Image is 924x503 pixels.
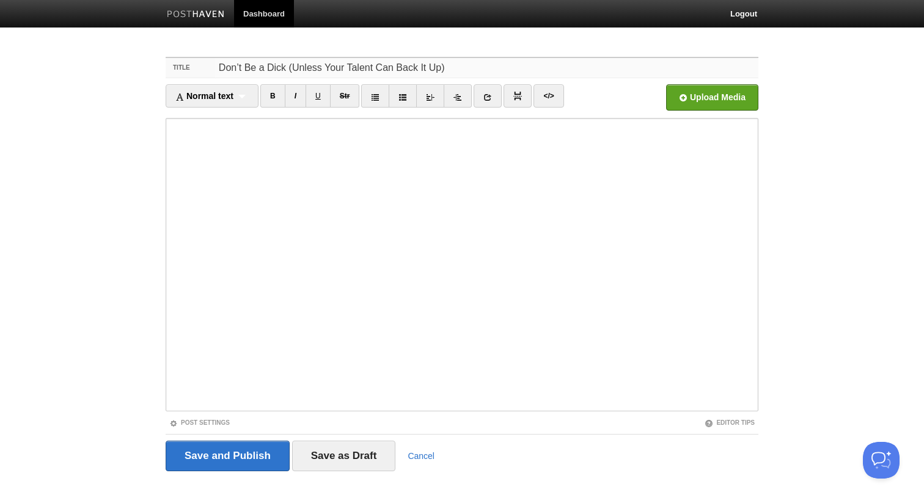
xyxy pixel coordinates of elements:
a: Post Settings [169,419,230,426]
a: Str [330,84,360,108]
input: Save and Publish [166,441,290,471]
a: </> [533,84,563,108]
span: Normal text [175,91,233,101]
a: B [260,84,285,108]
iframe: Help Scout Beacon - Open [863,442,900,479]
a: Editor Tips [705,419,755,426]
img: pagebreak-icon.png [513,92,522,100]
input: Save as Draft [292,441,396,471]
a: U [306,84,331,108]
del: Str [340,92,350,100]
a: Cancel [408,451,435,461]
a: I [285,84,306,108]
label: Title [166,58,215,78]
img: Posthaven-bar [167,10,225,20]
